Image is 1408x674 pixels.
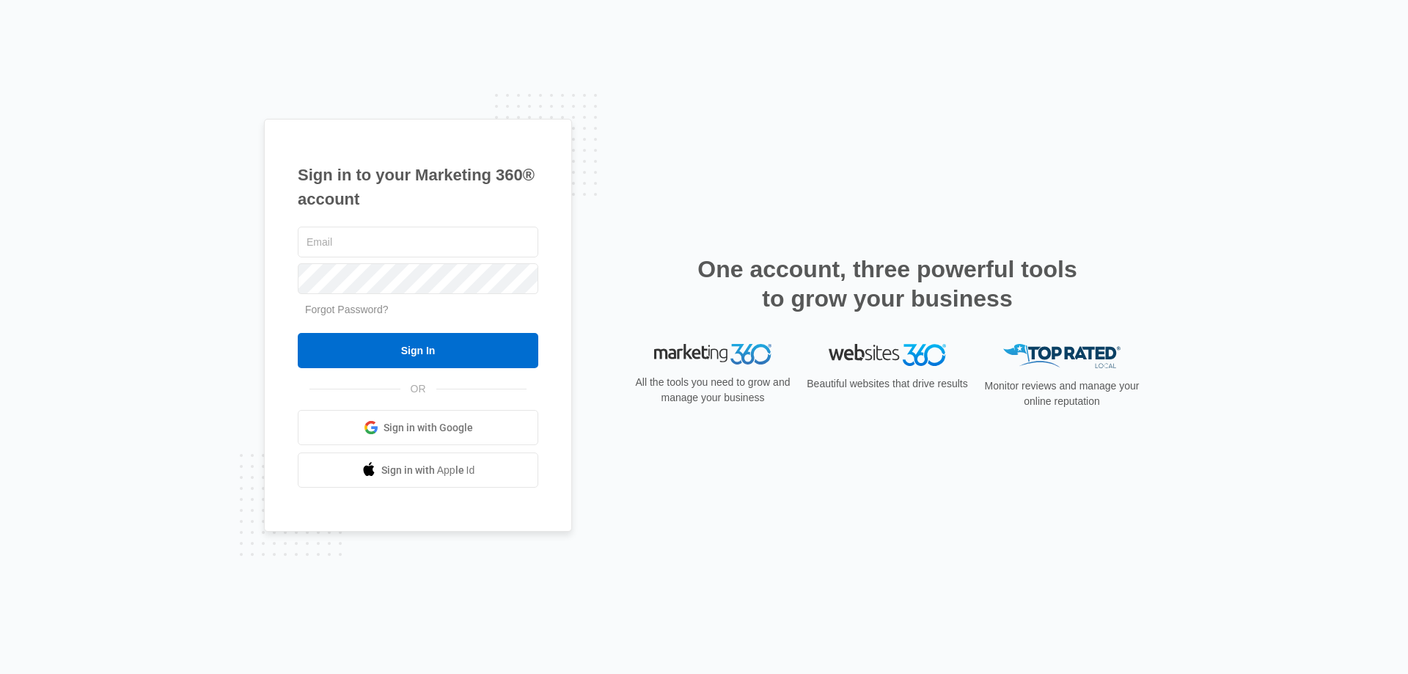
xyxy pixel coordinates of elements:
[384,420,473,436] span: Sign in with Google
[400,381,436,397] span: OR
[980,378,1144,409] p: Monitor reviews and manage your online reputation
[805,376,969,392] p: Beautiful websites that drive results
[829,344,946,365] img: Websites 360
[298,163,538,211] h1: Sign in to your Marketing 360® account
[298,410,538,445] a: Sign in with Google
[305,304,389,315] a: Forgot Password?
[298,333,538,368] input: Sign In
[298,453,538,488] a: Sign in with Apple Id
[381,463,475,478] span: Sign in with Apple Id
[298,227,538,257] input: Email
[693,254,1082,313] h2: One account, three powerful tools to grow your business
[654,344,771,365] img: Marketing 360
[631,375,795,406] p: All the tools you need to grow and manage your business
[1003,344,1121,368] img: Top Rated Local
